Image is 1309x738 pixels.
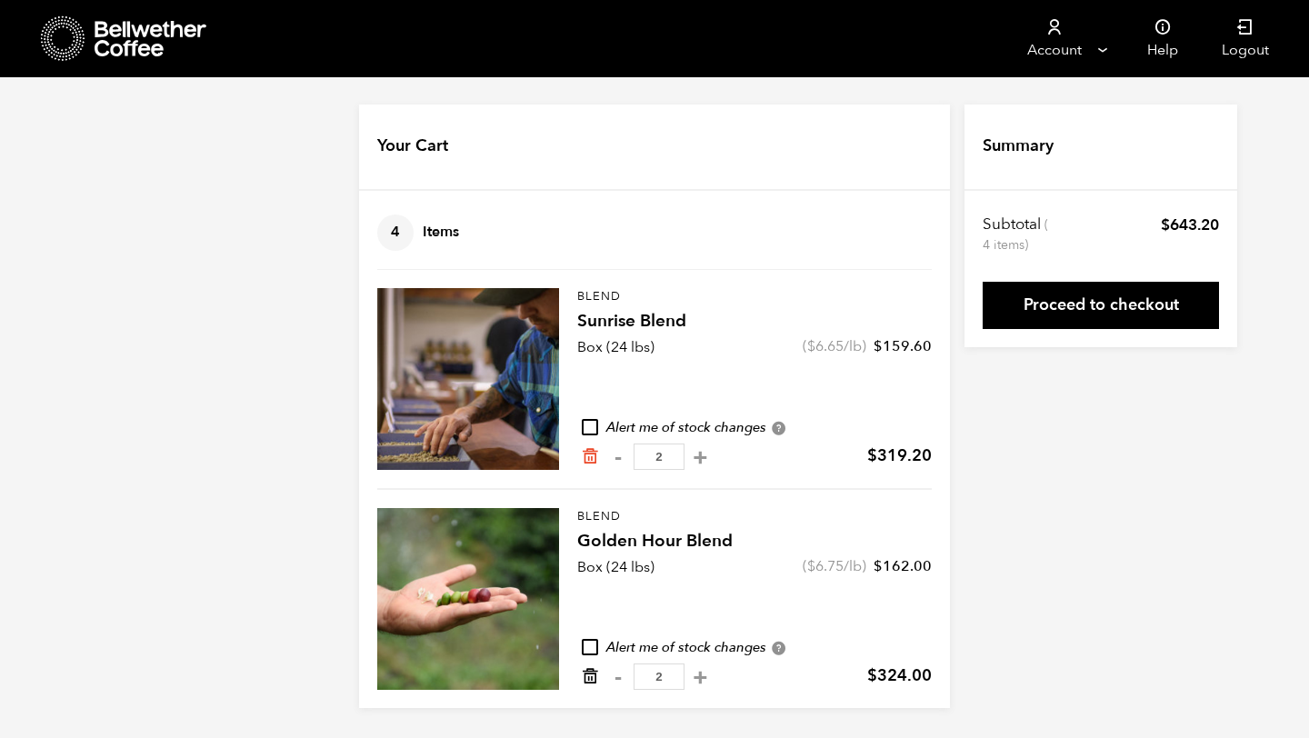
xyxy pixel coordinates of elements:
h4: Sunrise Blend [577,309,932,334]
h4: Summary [983,135,1054,158]
bdi: 319.20 [867,444,932,467]
span: $ [874,556,883,576]
button: + [689,668,712,686]
h4: Golden Hour Blend [577,529,932,554]
button: + [689,448,712,466]
span: $ [807,556,815,576]
p: Blend [577,508,932,526]
p: Blend [577,288,932,306]
span: ( /lb) [803,336,866,356]
span: 4 [377,214,414,251]
h4: Your Cart [377,135,448,158]
span: $ [807,336,815,356]
span: $ [874,336,883,356]
span: $ [867,664,877,687]
a: Remove from cart [581,667,599,686]
h4: Items [377,214,459,251]
span: ( /lb) [803,556,866,576]
a: Proceed to checkout [983,282,1219,329]
span: $ [1161,214,1170,235]
input: Qty [634,444,684,470]
button: - [606,668,629,686]
span: $ [867,444,877,467]
div: Alert me of stock changes [577,418,932,438]
input: Qty [634,663,684,690]
button: - [606,448,629,466]
th: Subtotal [983,214,1051,254]
bdi: 643.20 [1161,214,1219,235]
p: Box (24 lbs) [577,556,654,578]
bdi: 159.60 [874,336,932,356]
bdi: 162.00 [874,556,932,576]
bdi: 6.65 [807,336,844,356]
bdi: 6.75 [807,556,844,576]
a: Remove from cart [581,447,599,466]
div: Alert me of stock changes [577,638,932,658]
bdi: 324.00 [867,664,932,687]
p: Box (24 lbs) [577,336,654,358]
